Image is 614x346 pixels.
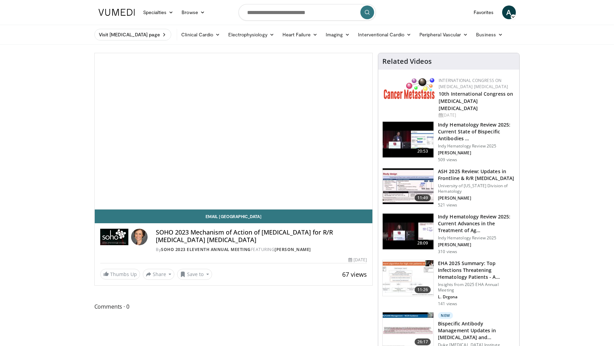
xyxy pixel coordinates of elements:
img: 3bcce6c3-dc1e-4640-9bd1-2bc6fd975d42.150x105_q85_crop-smart_upscale.jpg [383,122,433,157]
a: Favorites [470,5,498,19]
img: 3b7511a4-4218-4665-a61c-44c450ee2cf2.150x105_q85_crop-smart_upscale.jpg [383,260,433,296]
a: Specialties [139,5,178,19]
div: [DATE] [348,257,367,263]
span: 26:17 [415,338,431,345]
p: [PERSON_NAME] [438,195,515,201]
a: A [502,5,516,19]
div: By FEATURING [156,247,367,253]
p: 310 views [438,249,457,254]
img: 86176034-bc3a-42d4-80d5-af9934f150e0.150x105_q85_crop-smart_upscale.jpg [383,214,433,249]
a: SOHO 2023 Eleventh Annual Meeting [161,247,251,252]
p: [PERSON_NAME] [438,242,515,248]
h3: ASH 2025 Review: Updates in Frontline & R/R [MEDICAL_DATA] [438,168,515,182]
a: 11:49 ASH 2025 Review: Updates in Frontline & R/R [MEDICAL_DATA] University of [US_STATE] Divisio... [382,168,515,208]
a: Clinical Cardio [177,28,224,41]
h4: Related Videos [382,57,432,65]
p: New [438,312,453,319]
p: [PERSON_NAME] [438,150,515,156]
video-js: Video Player [95,53,373,210]
a: 10th International Congress on [MEDICAL_DATA] [MEDICAL_DATA] [439,91,513,111]
span: 11:26 [415,286,431,293]
span: 28:09 [415,240,431,247]
span: 20:53 [415,148,431,155]
img: SOHO 2023 Eleventh Annual Meeting [100,229,129,245]
a: Email [GEOGRAPHIC_DATA] [95,210,373,223]
a: 28:09 Indy Hematology Review 2025: Current Advances in the Treatment of Ag… Indy Hematology Revie... [382,213,515,254]
h3: Bispecific Antibody Management Updates in [MEDICAL_DATA] and [MEDICAL_DATA]: CRS,… [438,320,515,341]
a: Business [472,28,507,41]
a: 11:26 EHA 2025 Summary: Top Infections Threatening Hematology Patients - A… Insights from 2025 EH... [382,260,515,307]
span: 11:49 [415,194,431,201]
img: VuMedi Logo [99,9,135,16]
a: Thumbs Up [100,269,140,279]
p: Indy Hematology Review 2025 [438,143,515,149]
button: Save to [177,269,212,280]
img: 97782289-7f39-4336-9e18-a6ddb36e3730.150x105_q85_crop-smart_upscale.jpg [383,168,433,204]
div: [DATE] [439,112,514,118]
span: 67 views [342,270,367,278]
p: Indy Hematology Review 2025 [438,235,515,241]
a: Interventional Cardio [354,28,415,41]
a: 20:53 Indy Hematology Review 2025: Current State of Bispecific Antibodies … Indy Hematology Revie... [382,121,515,163]
a: International Congress on [MEDICAL_DATA] [MEDICAL_DATA] [439,77,508,90]
p: University of [US_STATE] Division of Hematology [438,183,515,194]
p: Insights from 2025 EHA Annual Meeting [438,282,515,293]
img: 6ff8bc22-9509-4454-a4f8-ac79dd3b8976.png.150x105_q85_autocrop_double_scale_upscale_version-0.2.png [384,77,435,99]
p: 509 views [438,157,457,163]
a: Electrophysiology [224,28,278,41]
a: Peripheral Vascular [415,28,472,41]
a: Browse [177,5,209,19]
input: Search topics, interventions [239,4,376,21]
a: Visit [MEDICAL_DATA] page [94,29,172,40]
span: Comments 0 [94,302,373,311]
img: Avatar [131,229,148,245]
button: Share [143,269,175,280]
h3: EHA 2025 Summary: Top Infections Threatening Hematology Patients - A… [438,260,515,281]
h3: Indy Hematology Review 2025: Current State of Bispecific Antibodies … [438,121,515,142]
p: 521 views [438,202,457,208]
h4: SOHO 2023 Mechanism of Action of [MEDICAL_DATA] for R/R [MEDICAL_DATA] [MEDICAL_DATA] [156,229,367,243]
a: Imaging [322,28,354,41]
p: L. Drgona [438,294,515,300]
p: 141 views [438,301,457,307]
a: Heart Failure [278,28,322,41]
a: [PERSON_NAME] [275,247,311,252]
h3: Indy Hematology Review 2025: Current Advances in the Treatment of Ag… [438,213,515,234]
